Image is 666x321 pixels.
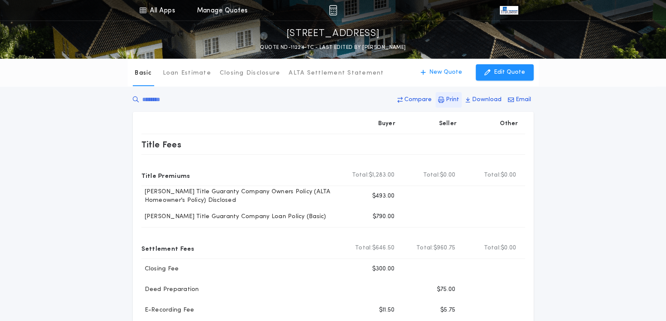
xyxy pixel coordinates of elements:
b: Total: [355,244,372,252]
span: $646.50 [372,244,395,252]
p: Title Fees [141,138,182,151]
p: $75.00 [437,285,456,294]
img: vs-icon [500,6,518,15]
p: $5.75 [440,306,455,315]
button: Edit Quote [476,64,534,81]
span: $0.00 [501,244,516,252]
p: [STREET_ADDRESS] [287,27,380,41]
p: ALTA Settlement Statement [289,69,384,78]
p: Closing Disclosure [220,69,281,78]
img: img [329,5,337,15]
p: Title Premiums [141,168,190,182]
p: Basic [134,69,152,78]
p: Seller [439,120,457,128]
p: Download [472,96,502,104]
p: Buyer [378,120,395,128]
p: $11.50 [379,306,395,315]
p: $300.00 [372,265,395,273]
p: Edit Quote [494,68,525,77]
span: $1,283.00 [369,171,394,180]
b: Total: [484,244,501,252]
b: Total: [352,171,369,180]
p: Deed Preparation [141,285,199,294]
b: Total: [423,171,440,180]
p: Email [516,96,531,104]
b: Total: [416,244,433,252]
p: $493.00 [372,192,395,201]
button: New Quote [412,64,471,81]
p: $790.00 [373,213,395,221]
p: Loan Estimate [163,69,211,78]
p: QUOTE ND-11224-TC - LAST EDITED BY [PERSON_NAME] [260,43,406,52]
span: $0.00 [501,171,516,180]
p: Closing Fee [141,265,179,273]
span: $960.75 [433,244,456,252]
p: New Quote [429,68,462,77]
button: Print [436,92,462,108]
p: [PERSON_NAME] Title Guaranty Company Owners Policy (ALTA Homeowner's Policy) Disclosed [141,188,341,205]
button: Compare [395,92,434,108]
span: $0.00 [440,171,455,180]
p: E-Recording Fee [141,306,194,315]
p: Other [500,120,518,128]
p: Compare [404,96,432,104]
p: Settlement Fees [141,241,194,255]
b: Total: [484,171,501,180]
button: Email [505,92,534,108]
p: Print [446,96,459,104]
button: Download [463,92,504,108]
p: [PERSON_NAME] Title Guaranty Company Loan Policy (Basic) [141,213,326,221]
